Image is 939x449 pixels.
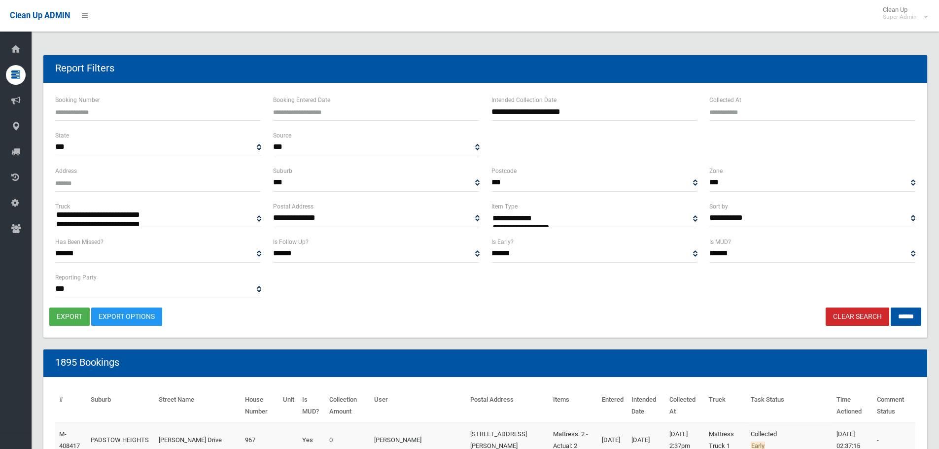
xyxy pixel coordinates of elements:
[491,95,556,105] label: Intended Collection Date
[43,59,126,78] header: Report Filters
[55,201,70,212] label: Truck
[665,389,705,423] th: Collected At
[43,353,131,372] header: 1895 Bookings
[709,95,741,105] label: Collected At
[491,201,518,212] label: Item Type
[298,389,325,423] th: Is MUD?
[241,389,279,423] th: House Number
[549,389,598,423] th: Items
[325,389,370,423] th: Collection Amount
[55,166,77,176] label: Address
[826,308,889,326] a: Clear Search
[747,389,833,423] th: Task Status
[55,389,87,423] th: #
[91,308,162,326] a: Export Options
[55,95,100,105] label: Booking Number
[878,6,927,21] span: Clean Up
[873,389,915,423] th: Comment Status
[466,389,549,423] th: Postal Address
[273,95,330,105] label: Booking Entered Date
[883,13,917,21] small: Super Admin
[155,389,241,423] th: Street Name
[10,11,70,20] span: Clean Up ADMIN
[370,389,466,423] th: User
[87,389,155,423] th: Suburb
[49,308,90,326] button: export
[598,389,627,423] th: Entered
[627,389,665,423] th: Intended Date
[705,389,747,423] th: Truck
[833,389,872,423] th: Time Actioned
[279,389,298,423] th: Unit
